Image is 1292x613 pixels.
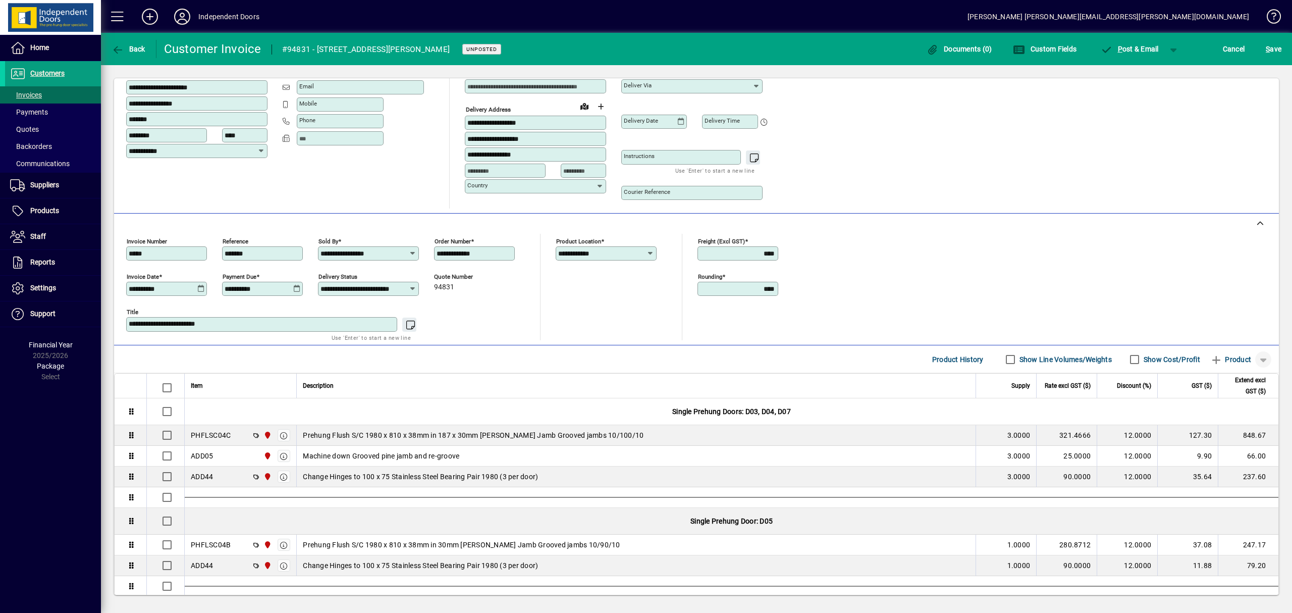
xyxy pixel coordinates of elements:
span: 3.0000 [1007,451,1031,461]
mat-label: Mobile [299,100,317,107]
mat-hint: Use 'Enter' to start a new line [675,165,755,176]
div: PHFLSC04C [191,430,231,440]
span: Suppliers [30,181,59,189]
button: Copy to Delivery address [254,63,270,79]
button: Choose address [593,98,609,115]
button: Documents (0) [924,40,995,58]
span: 1.0000 [1007,560,1031,571]
span: Christchurch [261,560,273,571]
mat-label: Delivery status [318,273,357,280]
mat-label: Phone [299,117,315,124]
span: Change Hinges to 100 x 75 Stainless Steel Bearing Pair 1980 (3 per door) [303,472,538,482]
div: 25.0000 [1043,451,1091,461]
td: 11.88 [1157,555,1218,576]
button: Post & Email [1095,40,1164,58]
span: Christchurch [261,471,273,482]
mat-label: Order number [435,238,471,245]
mat-label: Invoice date [127,273,159,280]
span: GST ($) [1192,380,1212,391]
span: Reports [30,258,55,266]
div: #94831 - [STREET_ADDRESS][PERSON_NAME] [282,41,450,58]
span: Support [30,310,56,318]
span: Item [191,380,203,391]
mat-hint: Use 'Enter' to start a new line [332,332,411,343]
span: Discount (%) [1117,380,1151,391]
mat-label: Deliver via [624,82,652,89]
span: Cancel [1223,41,1245,57]
a: Reports [5,250,101,275]
span: ost & Email [1100,45,1159,53]
span: P [1118,45,1122,53]
td: 79.20 [1218,555,1278,576]
button: Product History [928,350,988,369]
div: Single Prehung Doors: D03, D04, D07 [185,398,1278,425]
a: Knowledge Base [1259,2,1279,35]
td: 127.30 [1157,425,1218,446]
button: Cancel [1220,40,1248,58]
td: 12.0000 [1097,467,1157,487]
label: Show Line Volumes/Weights [1017,354,1112,365]
a: Backorders [5,138,101,155]
span: Settings [30,284,56,292]
span: Products [30,207,59,215]
mat-label: Product location [556,238,601,245]
mat-label: Country [467,182,488,189]
div: ADD05 [191,451,213,461]
td: 12.0000 [1097,425,1157,446]
mat-label: Rounding [698,273,722,280]
button: Profile [166,8,198,26]
div: 321.4666 [1043,430,1091,440]
button: Product [1205,350,1256,369]
a: Quotes [5,121,101,138]
a: Communications [5,155,101,172]
mat-label: Email [299,83,314,90]
span: Package [37,362,64,370]
div: PHFLSC04B [191,540,231,550]
span: Custom Fields [1013,45,1076,53]
a: Home [5,35,101,61]
td: 9.90 [1157,446,1218,467]
td: 848.67 [1218,425,1278,446]
mat-label: Reference [223,238,248,245]
span: Prehung Flush S/C 1980 x 810 x 38mm in 187 x 30mm [PERSON_NAME] Jamb Grooved jambs 10/100/10 [303,430,643,440]
span: Quotes [10,125,39,133]
mat-label: Sold by [318,238,338,245]
a: Suppliers [5,173,101,198]
span: Description [303,380,334,391]
mat-label: Delivery date [624,117,658,124]
mat-label: Invoice number [127,238,167,245]
div: Independent Doors [198,9,259,25]
td: 37.08 [1157,535,1218,555]
a: Settings [5,276,101,301]
button: Save [1263,40,1284,58]
span: Change Hinges to 100 x 75 Stainless Steel Bearing Pair 1980 (3 per door) [303,560,538,571]
td: 12.0000 [1097,555,1157,576]
div: [PERSON_NAME] [PERSON_NAME][EMAIL_ADDRESS][PERSON_NAME][DOMAIN_NAME] [967,9,1249,25]
app-page-header-button: Back [101,40,156,58]
div: 90.0000 [1043,472,1091,482]
div: 90.0000 [1043,560,1091,571]
span: ave [1266,41,1281,57]
button: Add [134,8,166,26]
span: Product History [932,351,984,368]
a: Payments [5,104,101,121]
span: Communications [10,160,70,168]
a: View on map [238,63,254,79]
td: 35.64 [1157,467,1218,487]
span: Financial Year [29,341,73,349]
span: 3.0000 [1007,430,1031,440]
span: Machine down Grooved pine jamb and re-groove [303,451,459,461]
span: Christchurch [261,450,273,462]
span: 3.0000 [1007,472,1031,482]
span: Christchurch [261,430,273,441]
mat-label: Title [127,309,138,316]
mat-label: Payment due [223,273,256,280]
span: 1.0000 [1007,540,1031,550]
button: Custom Fields [1010,40,1079,58]
span: Back [112,45,145,53]
td: 12.0000 [1097,446,1157,467]
td: 237.60 [1218,467,1278,487]
td: 247.17 [1218,535,1278,555]
div: Single Prehung Door: D05 [185,508,1278,534]
span: Payments [10,108,48,116]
